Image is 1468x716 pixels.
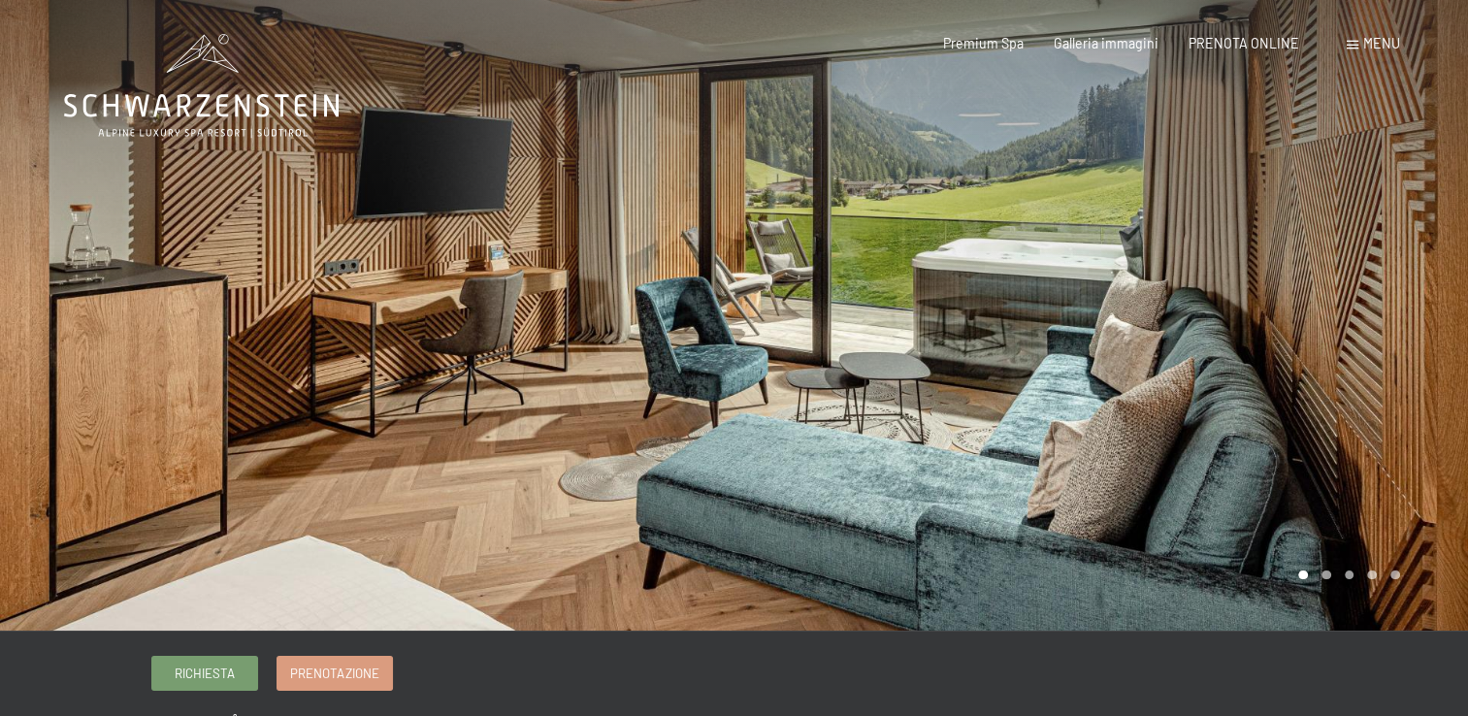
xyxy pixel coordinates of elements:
a: Premium Spa [943,35,1024,51]
a: Richiesta [152,657,257,689]
span: Prenotazione [290,665,378,682]
span: Menu [1363,35,1400,51]
a: PRENOTA ONLINE [1189,35,1299,51]
span: Richiesta [175,665,235,682]
a: Galleria immagini [1054,35,1158,51]
a: Prenotazione [277,657,391,689]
